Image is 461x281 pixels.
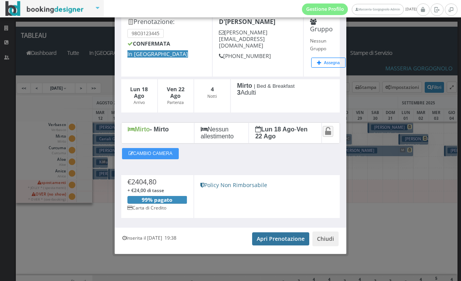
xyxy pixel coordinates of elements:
[230,79,340,113] div: Adulti
[211,85,214,93] b: 4
[127,177,156,186] span: €
[302,3,348,15] a: Gestione Profilo
[127,50,188,58] span: In [GEOGRAPHIC_DATA]
[134,187,164,194] span: 24,00 di tasse
[219,17,275,26] b: D'[PERSON_NAME]
[194,123,249,143] div: Nessun allestimento
[150,126,169,133] b: - Mirto
[5,1,84,16] img: BookingDesigner.com
[311,58,346,68] button: Assegna
[219,29,297,49] h5: [PERSON_NAME][EMAIL_ADDRESS][DOMAIN_NAME]
[200,182,334,189] h5: Policy Non Rimborsabile
[237,89,241,96] b: 3
[127,18,206,26] h4: Prenotazione:
[134,100,145,105] small: Arrivo
[207,94,217,99] small: Notti
[127,196,187,204] div: 99% pagato
[237,82,252,89] b: Mirto
[130,85,148,99] b: Lun 18 Ago
[122,235,176,241] h6: Inserita il [DATE] 19:38
[312,232,339,246] button: Chiudi
[167,85,185,99] b: Ven 22 Ago
[127,40,170,47] b: CONFERMATA
[127,187,164,194] span: + €
[127,29,164,38] small: 98O3123445
[219,53,297,60] h5: [PHONE_NUMBER]
[323,126,333,137] a: Attiva il blocco spostamento
[302,3,417,15] span: [DATE]
[252,232,309,245] a: Apri Prenotazione
[255,126,307,140] b: Ven 22 Ago
[167,100,184,105] small: Partenza
[255,126,295,133] b: Lun 18 Ago
[249,123,322,143] div: -
[254,83,295,89] small: | Bed & Breakfast
[128,126,150,133] b: Mirto
[310,18,334,33] h4: Gruppo
[352,4,403,15] a: Masseria Gorgognolo Admin
[131,177,156,186] span: 2404,80
[127,204,166,211] small: Carta di Credito
[122,148,179,159] button: CAMBIO CAMERA
[310,37,326,51] small: Nessun Gruppo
